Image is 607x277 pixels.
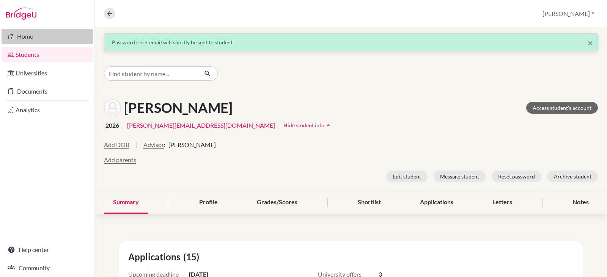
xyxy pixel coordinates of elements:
button: Add parents [104,155,136,164]
button: Message student [434,171,486,182]
div: Summary [104,191,148,214]
div: Password reset email will shortly be sent to student. [112,38,590,46]
button: Close [588,38,593,47]
a: Help center [2,242,93,257]
span: | [278,121,280,130]
a: Documents [2,84,93,99]
img: Bridge-U [6,8,36,20]
div: Profile [190,191,227,214]
div: Applications [411,191,462,214]
a: Home [2,29,93,44]
span: [PERSON_NAME] [168,140,216,149]
i: arrow_drop_up [324,121,332,129]
button: [PERSON_NAME] [539,6,598,21]
span: : [164,140,165,149]
h1: [PERSON_NAME] [124,100,233,116]
span: | [122,121,124,130]
a: Community [2,260,93,275]
div: Shortlist [349,191,390,214]
div: Letters [483,191,521,214]
button: Add DOB [104,140,129,149]
img: Ivana Membreño Rodriguez 's avatar [104,99,121,116]
a: Access student's account [526,102,598,114]
span: × [588,37,593,48]
button: Archive student [547,171,598,182]
a: Students [2,47,93,62]
a: Universities [2,66,93,81]
span: 2026 [105,121,119,130]
input: Find student by name... [104,66,198,81]
a: Analytics [2,102,93,117]
span: Applications [128,250,183,264]
button: Hide student infoarrow_drop_up [283,119,332,131]
a: [PERSON_NAME][EMAIL_ADDRESS][DOMAIN_NAME] [127,121,275,130]
button: Reset password [492,171,541,182]
button: Edit student [386,171,428,182]
div: Notes [563,191,598,214]
button: Advisor [143,140,164,149]
span: (15) [183,250,202,264]
span: | [135,140,137,155]
div: Grades/Scores [248,191,307,214]
span: Hide student info [283,122,324,128]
